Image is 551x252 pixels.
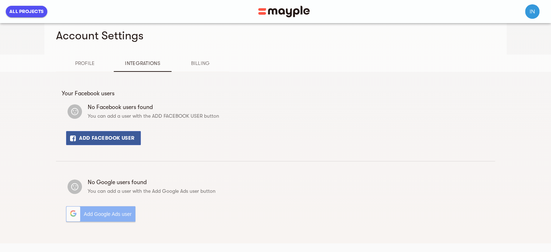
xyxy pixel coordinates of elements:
p: You can add a user with the ADD FACEBOOK USER button [88,112,483,120]
p: Your Facebook users [62,89,489,98]
span: Add Google Ads user [84,208,135,221]
h4: Account Settings [56,29,489,43]
span: All Projects [9,7,44,16]
span: No Google users found [88,178,483,187]
button: All Projects [6,6,47,17]
button: Add Google Ads user [66,206,135,222]
button: Add Facebook User [66,131,141,145]
p: You can add a user with the Add Google Ads user button [88,187,483,195]
span: Integrations [118,59,167,68]
img: 0lUPjo6ZSyxuFwhK5ofm [525,4,539,19]
img: Main logo [258,6,310,17]
span: Profile [60,59,109,68]
span: Billing [176,59,225,68]
span: No Facebook users found [88,103,483,112]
